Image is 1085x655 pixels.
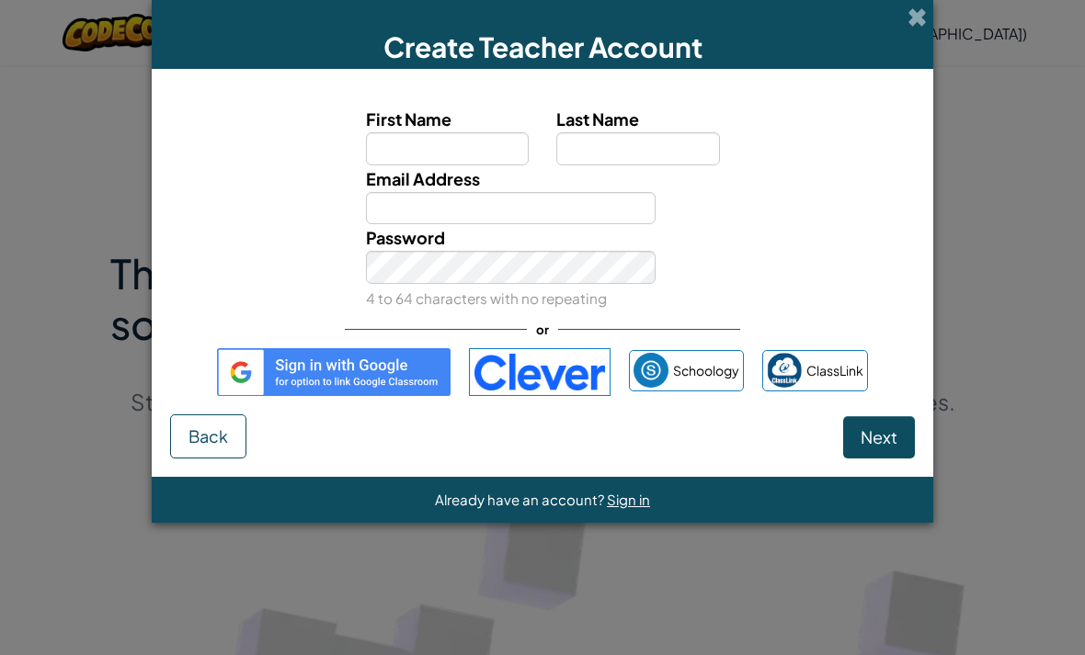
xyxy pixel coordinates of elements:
span: Next [861,426,897,447]
span: Schoology [673,357,739,384]
span: or [527,316,558,343]
span: Already have an account? [435,491,607,508]
span: ClassLink [806,357,863,384]
small: 4 to 64 characters with no repeating [366,289,607,307]
span: Email Address [366,168,480,189]
span: First Name [366,108,451,130]
img: clever-logo-blue.png [469,348,611,396]
img: gplus_sso_button2.svg [217,348,451,396]
span: Create Teacher Account [383,29,702,64]
button: Back [170,414,246,458]
button: Next [843,416,915,458]
span: Last Name [556,108,639,130]
span: Back [188,425,228,446]
a: Sign in [607,491,650,508]
img: schoology.png [634,353,668,388]
img: classlink-logo-small.png [767,353,802,388]
span: Password [366,227,445,248]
